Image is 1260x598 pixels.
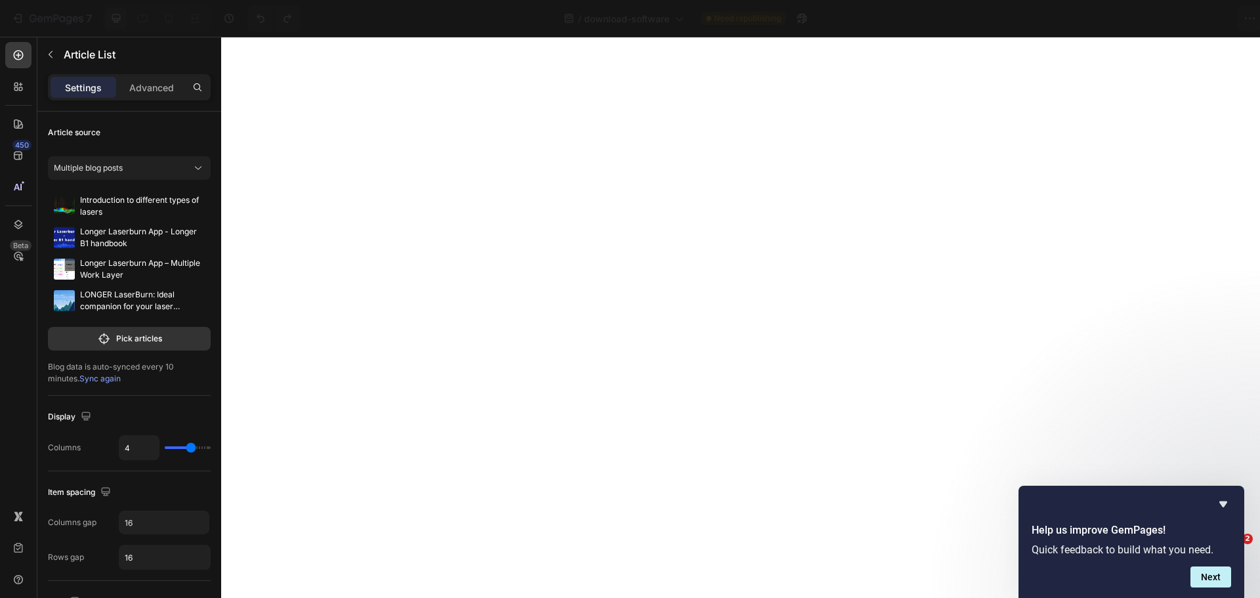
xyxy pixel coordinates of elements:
img: Longer Laserburn App – Multiple Work Layer [54,259,75,280]
input: Auto [119,511,209,534]
div: Display [48,408,94,426]
div: Help us improve GemPages! [1032,496,1231,587]
button: Pick articles [48,327,211,351]
h2: Help us improve GemPages! [1032,523,1231,538]
p: Longer Laserburn App – Multiple Work Layer [80,257,206,281]
div: Rows gap [48,551,84,563]
div: Blog data is auto-synced every 10 minutes. [48,361,211,385]
img: Longer Laserburn App - Longer B1 handbook [54,227,75,248]
span: 2 [1242,534,1253,544]
p: Longer Laserburn App - Longer B1 handbook [80,226,206,249]
span: Multiple blog posts [54,162,123,174]
p: Quick feedback to build what you need. [1032,544,1231,556]
button: Publish [1173,5,1228,32]
p: Introduction to different types of lasers [80,194,206,218]
div: Publish [1184,12,1217,26]
span: Need republishing [714,12,781,24]
div: Columns gap [48,517,96,528]
span: Sync again [79,374,121,383]
div: Item spacing [48,484,114,502]
button: Multiple blog posts [48,156,211,180]
span: download-software [584,12,669,26]
button: Next question [1190,566,1231,587]
img: Introduction to different types of lasers [54,196,75,217]
span: / [578,12,581,26]
input: Auto [119,545,210,569]
p: Advanced [129,81,174,95]
button: Hide survey [1215,496,1231,512]
input: Auto [119,436,159,459]
div: Columns [48,442,81,454]
p: LONGER LaserBurn: Ideal companion for your laser engraving machine [80,289,206,312]
div: Article source [48,127,100,139]
p: Article List [64,47,205,62]
div: Undo/Redo [247,5,301,32]
img: LONGER LaserBurn: Ideal companion for your laser engraving machine [54,290,75,311]
button: 7 [5,5,98,32]
span: Save [1135,13,1157,24]
div: 450 [12,140,31,150]
button: Save [1124,5,1167,32]
p: 7 [86,11,92,26]
p: Settings [65,81,102,95]
p: Pick articles [116,333,162,345]
div: Beta [10,240,31,251]
iframe: Design area [221,37,1260,598]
